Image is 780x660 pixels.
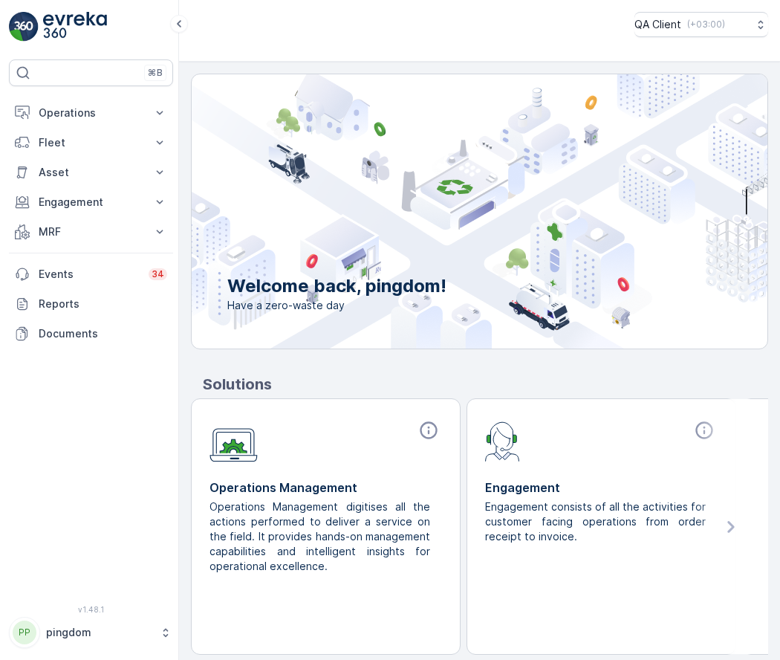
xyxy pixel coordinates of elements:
[39,326,167,341] p: Documents
[9,187,173,217] button: Engagement
[9,98,173,128] button: Operations
[634,17,681,32] p: QA Client
[634,12,768,37] button: QA Client(+03:00)
[485,479,718,496] p: Engagement
[9,289,173,319] a: Reports
[227,274,446,298] p: Welcome back, pingdom!
[152,268,164,280] p: 34
[39,165,143,180] p: Asset
[9,12,39,42] img: logo
[209,479,442,496] p: Operations Management
[9,259,173,289] a: Events34
[46,625,152,640] p: pingdom
[39,297,167,311] p: Reports
[43,12,107,42] img: logo_light-DOdMpM7g.png
[9,217,173,247] button: MRF
[203,373,768,395] p: Solutions
[485,420,520,462] img: module-icon
[13,621,36,644] div: PP
[687,19,725,30] p: ( +03:00 )
[227,298,446,313] span: Have a zero-waste day
[125,74,767,349] img: city illustration
[9,605,173,614] span: v 1.48.1
[9,617,173,648] button: PPpingdom
[39,195,143,210] p: Engagement
[9,319,173,349] a: Documents
[209,420,258,462] img: module-icon
[39,267,140,282] p: Events
[485,499,706,544] p: Engagement consists of all the activities for customer facing operations from order receipt to in...
[209,499,430,574] p: Operations Management digitises all the actions performed to deliver a service on the field. It p...
[9,128,173,158] button: Fleet
[148,67,163,79] p: ⌘B
[9,158,173,187] button: Asset
[39,135,143,150] p: Fleet
[39,224,143,239] p: MRF
[39,106,143,120] p: Operations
